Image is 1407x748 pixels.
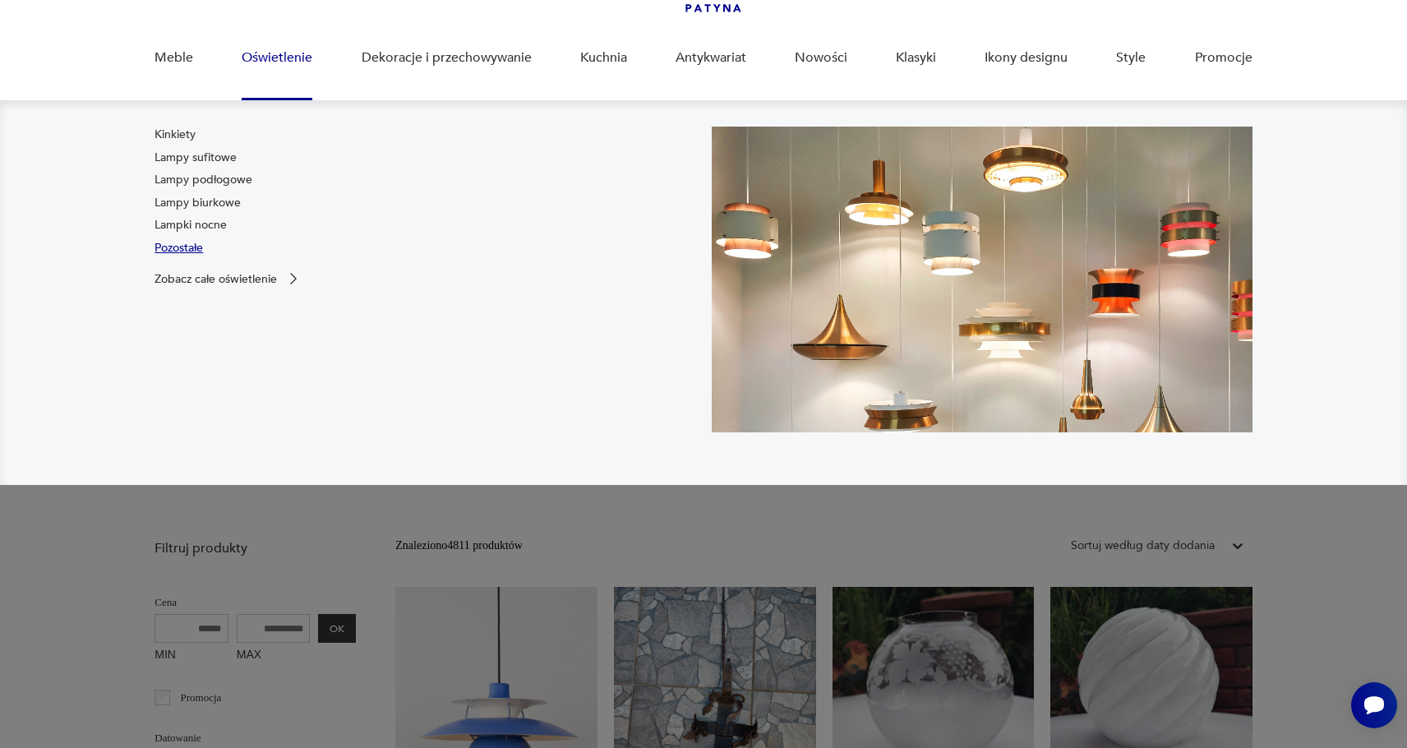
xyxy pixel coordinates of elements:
a: Kuchnia [580,26,627,90]
a: Kinkiety [155,127,196,143]
a: Meble [155,26,193,90]
a: Lampy biurkowe [155,195,241,211]
a: Klasyki [896,26,936,90]
a: Zobacz całe oświetlenie [155,270,302,287]
a: Oświetlenie [242,26,312,90]
a: Lampy podłogowe [155,172,252,188]
a: Lampy sufitowe [155,150,237,166]
a: Ikony designu [985,26,1068,90]
a: Style [1116,26,1146,90]
a: Antykwariat [676,26,746,90]
img: a9d990cd2508053be832d7f2d4ba3cb1.jpg [712,127,1252,432]
a: Pozostałe [155,240,203,256]
iframe: Smartsupp widget button [1351,682,1397,728]
a: Lampki nocne [155,217,227,233]
p: Zobacz całe oświetlenie [155,274,277,284]
a: Promocje [1195,26,1252,90]
a: Nowości [795,26,847,90]
a: Dekoracje i przechowywanie [362,26,532,90]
